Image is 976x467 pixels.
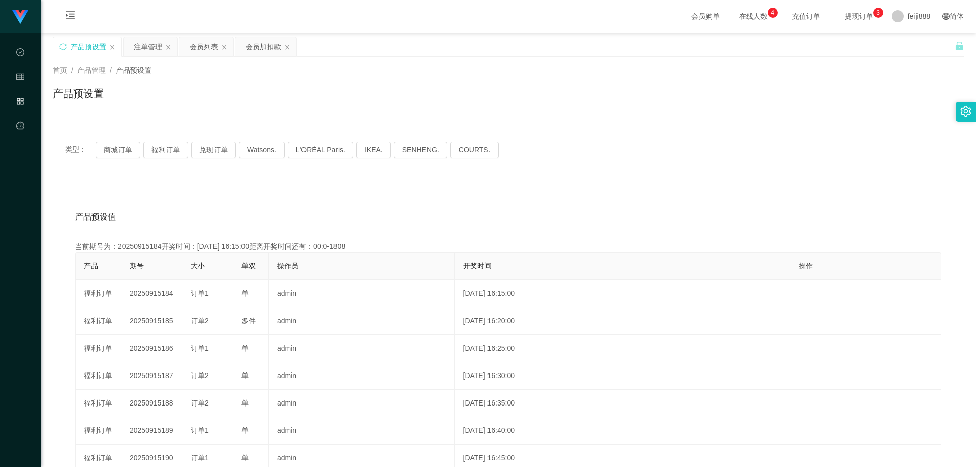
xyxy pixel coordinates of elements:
td: admin [269,280,455,307]
span: 订单1 [191,344,209,352]
sup: 4 [768,8,778,18]
span: 产品 [84,262,98,270]
td: 20250915186 [121,335,182,362]
td: [DATE] 16:35:00 [455,390,790,417]
span: 单双 [241,262,256,270]
td: admin [269,335,455,362]
td: [DATE] 16:40:00 [455,417,790,445]
span: 订单2 [191,371,209,380]
button: IKEA. [356,142,391,158]
span: / [71,66,73,74]
i: 图标: appstore-o [16,92,24,113]
span: 期号 [130,262,144,270]
span: 首页 [53,66,67,74]
a: 图标: dashboard平台首页 [16,116,24,219]
span: 订单1 [191,454,209,462]
button: 商城订单 [96,142,140,158]
td: admin [269,362,455,390]
i: 图标: sync [59,43,67,50]
span: / [110,66,112,74]
span: 单 [241,289,249,297]
i: 图标: setting [960,106,971,117]
p: 3 [876,8,880,18]
button: COURTS. [450,142,499,158]
span: 单 [241,371,249,380]
span: 大小 [191,262,205,270]
button: 兑现订单 [191,142,236,158]
td: 20250915189 [121,417,182,445]
td: 福利订单 [76,417,121,445]
span: 产品管理 [16,98,24,188]
td: 福利订单 [76,307,121,335]
i: 图标: close [109,44,115,50]
td: admin [269,417,455,445]
img: logo.9652507e.png [12,10,28,24]
div: 会员加扣款 [246,37,281,56]
div: 产品预设置 [71,37,106,56]
td: 福利订单 [76,280,121,307]
span: 操作员 [277,262,298,270]
i: 图标: close [165,44,171,50]
td: admin [269,390,455,417]
span: 数据中心 [16,49,24,139]
td: 20250915187 [121,362,182,390]
span: 订单2 [191,399,209,407]
td: [DATE] 16:15:00 [455,280,790,307]
i: 图标: check-circle-o [16,44,24,64]
h1: 产品预设置 [53,86,104,101]
td: [DATE] 16:30:00 [455,362,790,390]
td: admin [269,307,455,335]
td: 福利订单 [76,362,121,390]
span: 订单2 [191,317,209,325]
i: 图标: global [942,13,950,20]
td: [DATE] 16:20:00 [455,307,790,335]
button: Watsons. [239,142,285,158]
td: 20250915184 [121,280,182,307]
span: 操作 [799,262,813,270]
td: 福利订单 [76,335,121,362]
sup: 3 [873,8,883,18]
td: 20250915188 [121,390,182,417]
span: 单 [241,426,249,434]
td: 福利订单 [76,390,121,417]
button: 福利订单 [143,142,188,158]
span: 单 [241,399,249,407]
span: 产品预设置 [116,66,151,74]
p: 4 [771,8,774,18]
div: 注单管理 [134,37,162,56]
span: 类型： [65,142,96,158]
span: 订单1 [191,426,209,434]
span: 提现订单 [840,13,878,20]
div: 会员列表 [190,37,218,56]
td: 20250915185 [121,307,182,335]
span: 开奖时间 [463,262,492,270]
span: 单 [241,344,249,352]
button: SENHENG. [394,142,447,158]
span: 产品预设值 [75,211,116,223]
td: [DATE] 16:25:00 [455,335,790,362]
span: 多件 [241,317,256,325]
i: 图标: unlock [955,41,964,50]
div: 当前期号为：20250915184开奖时间：[DATE] 16:15:00距离开奖时间还有：00:0-1808 [75,241,941,252]
i: 图标: close [284,44,290,50]
i: 图标: menu-unfold [53,1,87,33]
span: 产品管理 [77,66,106,74]
span: 会员管理 [16,73,24,164]
button: L'ORÉAL Paris. [288,142,353,158]
span: 单 [241,454,249,462]
i: 图标: table [16,68,24,88]
span: 订单1 [191,289,209,297]
span: 充值订单 [787,13,826,20]
span: 在线人数 [734,13,773,20]
i: 图标: close [221,44,227,50]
